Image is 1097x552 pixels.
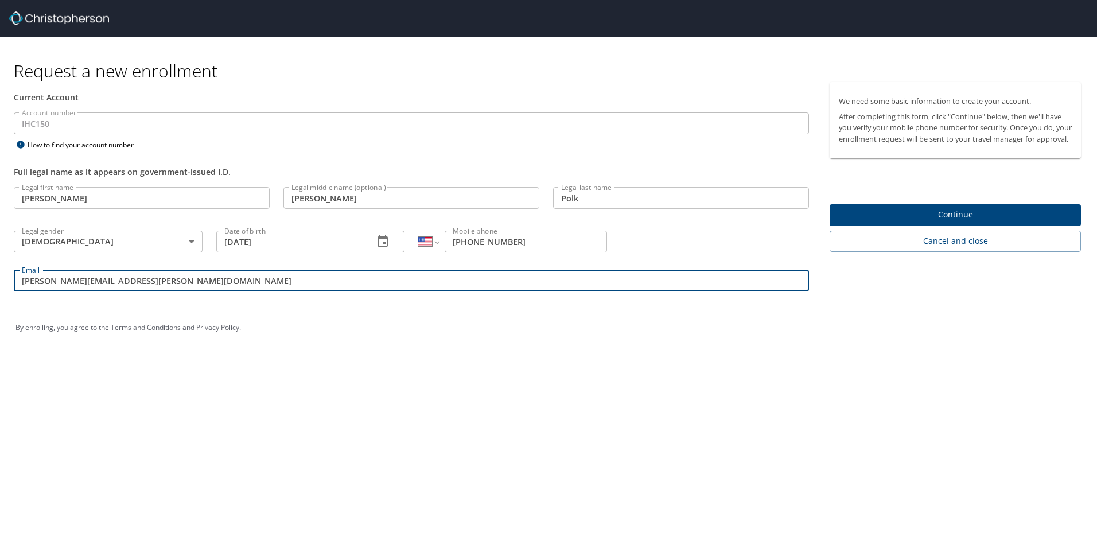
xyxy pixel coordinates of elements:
[14,60,1090,82] h1: Request a new enrollment
[9,11,109,25] img: cbt logo
[216,231,365,252] input: MM/DD/YYYY
[839,96,1072,107] p: We need some basic information to create your account.
[15,313,1082,342] div: By enrolling, you agree to the and .
[830,204,1081,227] button: Continue
[14,91,809,103] div: Current Account
[830,231,1081,252] button: Cancel and close
[839,111,1072,145] p: After completing this form, click "Continue" below, then we'll have you verify your mobile phone ...
[14,138,157,152] div: How to find your account number
[14,231,203,252] div: [DEMOGRAPHIC_DATA]
[839,234,1072,248] span: Cancel and close
[196,322,239,332] a: Privacy Policy
[445,231,607,252] input: Enter phone number
[111,322,181,332] a: Terms and Conditions
[14,166,809,178] div: Full legal name as it appears on government-issued I.D.
[839,208,1072,222] span: Continue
